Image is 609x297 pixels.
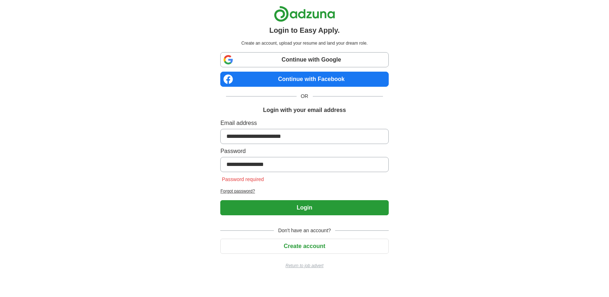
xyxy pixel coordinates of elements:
p: Create an account, upload your resume and land your dream role. [222,40,387,46]
img: Adzuna logo [274,6,335,22]
button: Create account [220,239,388,254]
span: Password required [220,176,265,182]
a: Continue with Facebook [220,72,388,87]
h1: Login to Easy Apply. [269,25,340,36]
a: Continue with Google [220,52,388,67]
a: Create account [220,243,388,249]
label: Email address [220,119,388,127]
span: Don't have an account? [274,227,335,234]
span: OR [297,93,313,100]
h1: Login with your email address [263,106,346,114]
label: Password [220,147,388,156]
a: Return to job advert [220,262,388,269]
a: Forgot password? [220,188,388,194]
button: Login [220,200,388,215]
